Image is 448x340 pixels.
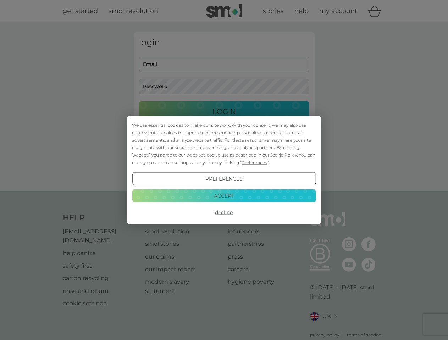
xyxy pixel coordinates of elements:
[132,206,316,219] button: Decline
[270,152,297,158] span: Cookie Policy
[132,172,316,185] button: Preferences
[242,160,267,165] span: Preferences
[132,121,316,166] div: We use essential cookies to make our site work. With your consent, we may also use non-essential ...
[132,189,316,202] button: Accept
[127,116,321,224] div: Cookie Consent Prompt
